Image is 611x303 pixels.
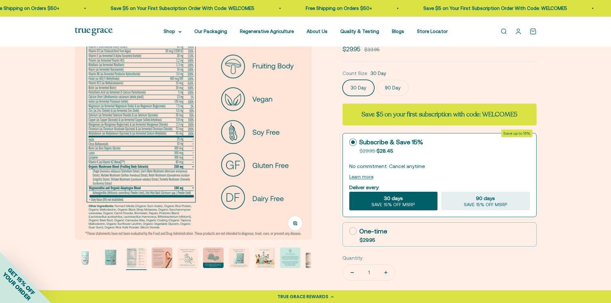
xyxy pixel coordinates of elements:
[343,265,361,280] button: Decrease quantity
[177,248,198,268] img: Holy Basil and Ashwagandha are Ayurvedic herbs known as "adaptogens." They support overall health...
[203,248,224,270] button: Go to item 6
[277,293,328,300] div: TRUE GRACE REWARDS
[152,248,172,270] button: Go to item 4
[6,266,36,296] span: GET 15% OFF
[417,29,448,34] a: Store Locator
[343,254,363,262] label: Quantity:
[364,46,380,54] compare-at-price: $33.95
[392,29,404,34] a: Blogs
[343,44,361,54] sale-price: $29.95
[414,4,558,12] p: Save $5 on Your First Subscription Order With Code: WELCOME5
[75,3,312,240] img: Fruiting Body Vegan Soy Free Gluten Free Dairy Free
[370,70,386,77] span: 30 Day
[126,248,147,268] img: Fruiting Body Vegan Soy Free Gluten Free Dairy Free
[1,271,32,302] span: YOUR ORDER
[377,265,395,280] button: Increase quantity
[280,248,301,270] button: Go to item 9
[254,248,275,270] button: Go to item 8
[229,248,249,270] button: Go to item 7
[306,253,326,270] button: Go to item 10
[100,248,121,268] img: Daily Multivitamin for Immune Support, Energy, Daily Balance, and Healthy Bone Support* - Vitamin...
[307,29,327,34] a: About Us
[152,248,172,268] img: - 1200IU of Vitamin D3 from lichen and 60 mcg of Vitamin K2 from Mena-Q7 - Regenerative & organic...
[343,70,368,77] legend: Count Size:
[75,248,95,270] button: Go to item 1
[126,248,147,270] button: Go to item 3
[229,248,249,268] img: When you opt out for our refill pouches instead of buying a whole new bottle every time you buy s...
[194,29,227,34] a: Our Packaging
[297,5,363,11] a: Free Shipping on Orders $50+
[100,248,121,270] button: Go to item 2
[75,248,95,268] img: Daily Multivitamin for Immune Support, Energy, Daily Balance, and Healthy Bone Support* Vitamin A...
[254,248,275,268] img: Our full product line provides a robust and comprehensive offering for a true foundation of healt...
[280,248,301,268] img: Every lot of True Grace supplements undergoes extensive third-party testing. Regulation says we d...
[203,248,224,268] img: Reishi supports healthy aging. Lion's Mane for brain, nerve, and cognitive support. Maitake suppo...
[240,29,294,34] a: Regenerative Agriculture
[102,4,245,12] p: Save $5 on Your First Subscription Order With Code: WELCOME5
[361,110,517,119] strong: Save $5 on your first subscription with code: WELCOME5
[164,28,182,35] summary: Shop
[340,29,379,34] a: Quality & Testing
[177,248,198,270] button: Go to item 5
